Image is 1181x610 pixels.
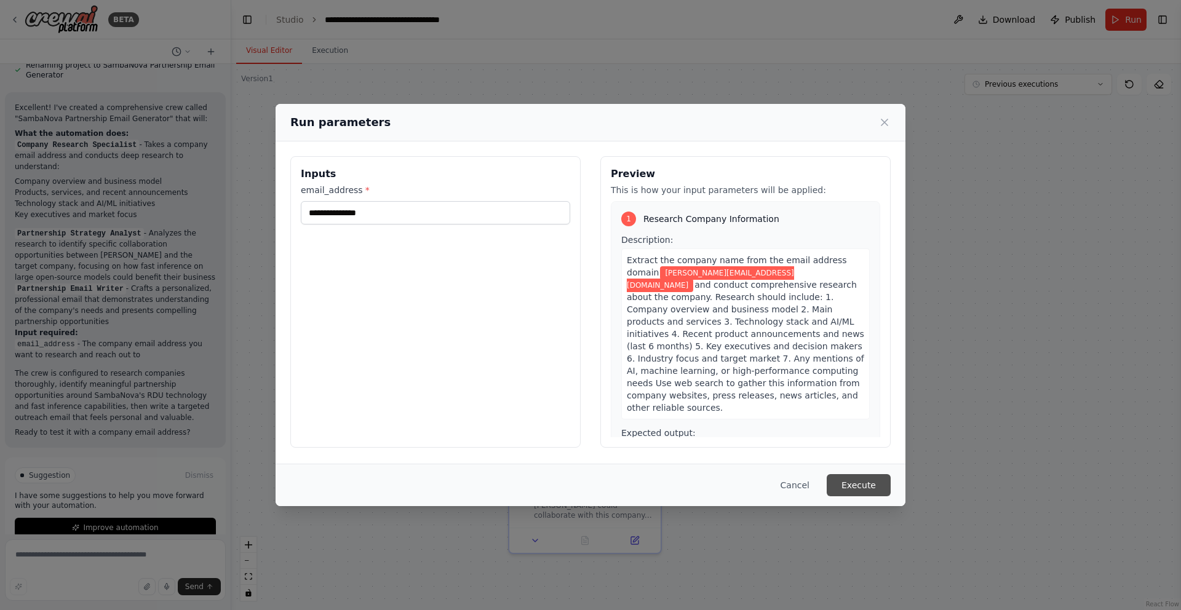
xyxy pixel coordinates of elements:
h3: Preview [611,167,880,181]
button: Cancel [771,474,819,496]
label: email_address [301,184,570,196]
span: Extract the company name from the email address domain [627,255,847,277]
p: This is how your input parameters will be applied: [611,184,880,196]
span: Expected output: [621,428,696,438]
span: and conduct comprehensive research about the company. Research should include: 1. Company overvie... [627,280,864,413]
span: Description: [621,235,673,245]
div: 1 [621,212,636,226]
span: Variable: email_address [627,266,794,292]
h3: Inputs [301,167,570,181]
span: Research Company Information [643,213,779,225]
button: Execute [827,474,891,496]
h2: Run parameters [290,114,391,131]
